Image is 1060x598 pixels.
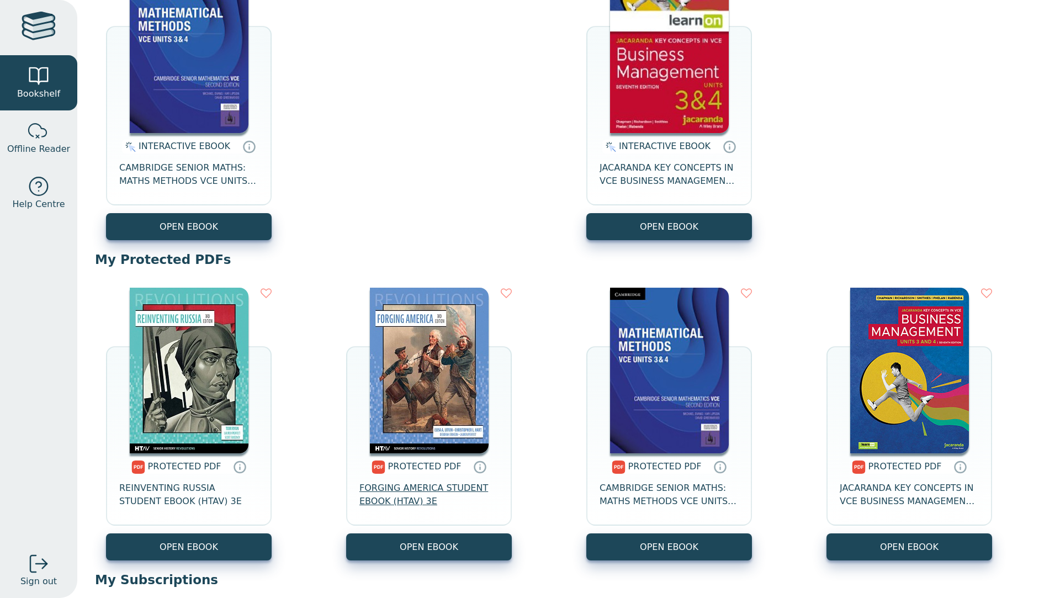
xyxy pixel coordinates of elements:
a: OPEN EBOOK [106,533,272,560]
span: INTERACTIVE EBOOK [619,141,711,151]
span: PROTECTED PDF [868,461,942,472]
span: CAMBRIDGE SENIOR MATHS: MATHS METHODS VCE UNITS 3&4 EBOOK 2E [119,161,258,188]
button: OPEN EBOOK [586,213,752,240]
a: OPEN EBOOK [586,533,752,560]
p: My Subscriptions [95,571,1042,588]
a: Protected PDFs cannot be printed, copied or shared. They can be accessed online through Education... [473,460,486,473]
a: OPEN EBOOK [826,533,992,560]
a: Interactive eBooks are accessed online via the publisher’s portal. They contain interactive resou... [242,140,256,153]
p: My Protected PDFs [95,251,1042,268]
span: Help Centre [12,198,65,211]
img: b31db597-0cae-eb11-a9a3-0272d098c78b.jpg [130,288,248,453]
span: REINVENTING RUSSIA STUDENT EBOOK (HTAV) 3E [119,481,258,508]
img: pdf.svg [131,461,145,474]
span: INTERACTIVE EBOOK [139,141,230,151]
a: OPEN EBOOK [346,533,512,560]
span: PROTECTED PDF [628,461,702,472]
span: JACARANDA KEY CONCEPTS IN VCE BUSINESS MANAGEMENT UNITS 3&4 [840,481,979,508]
span: Bookshelf [17,87,60,100]
img: interactive.svg [602,140,616,154]
a: Protected PDFs cannot be printed, copied or shared. They can be accessed online through Education... [953,460,967,473]
span: PROTECTED PDF [388,461,462,472]
img: a6dd860d-0bae-eb11-a9a3-0272d098c78b.jpg [370,288,489,453]
span: Sign out [20,575,57,588]
a: Interactive eBooks are accessed online via the publisher’s portal. They contain interactive resou... [723,140,736,153]
button: OPEN EBOOK [106,213,272,240]
a: Protected PDFs cannot be printed, copied or shared. They can be accessed online through Education... [713,460,727,473]
img: pdf.svg [612,461,626,474]
img: af433874-4055-4d77-9467-d1b2937e6b98.jpg [850,288,969,453]
img: pdf.svg [852,461,866,474]
span: JACARANDA KEY CONCEPTS IN VCE BUSINESS MANAGEMENT UNITS 3&4 7E LEARNON [600,161,739,188]
img: interactive.svg [122,140,136,154]
span: Offline Reader [7,142,70,156]
span: FORGING AMERICA STUDENT EBOOK (HTAV) 3E [359,481,499,508]
span: CAMBRIDGE SENIOR MATHS: MATHS METHODS VCE UNITS 3&4 [600,481,739,508]
a: Protected PDFs cannot be printed, copied or shared. They can be accessed online through Education... [233,460,246,473]
img: pdf.svg [372,461,385,474]
img: 2ade6e9b-e419-4e58-ba37-324f8745e23a.jpg [610,288,729,453]
span: PROTECTED PDF [148,461,221,472]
